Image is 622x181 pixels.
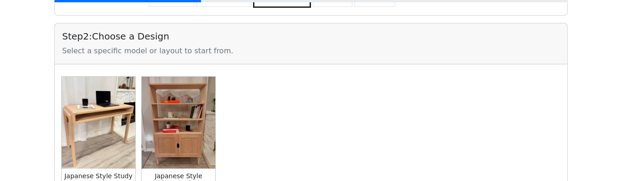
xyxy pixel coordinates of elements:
[62,31,560,42] h5: Step 2 : Choose a Design
[142,77,215,169] img: Japanese Style Cabinet Bookcase
[62,45,560,57] div: Select a specific model or layout to start from.
[62,77,135,169] img: Japanese Style Study Desk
